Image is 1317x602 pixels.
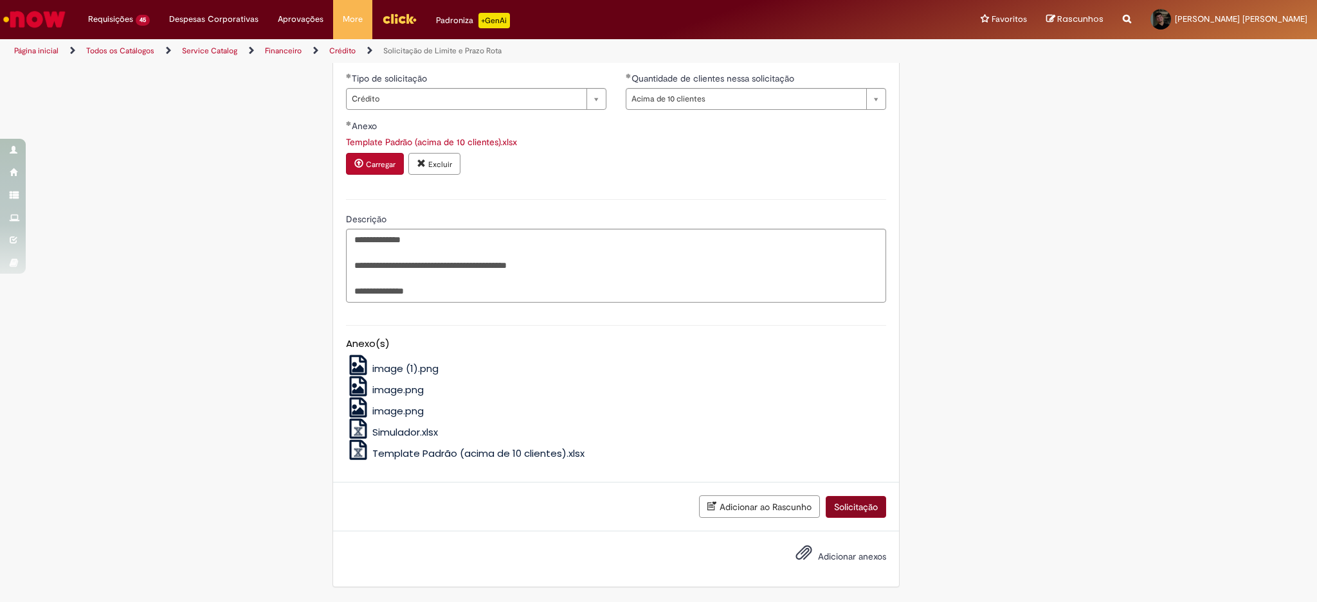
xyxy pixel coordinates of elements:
[346,121,352,126] span: Obrigatório Preenchido
[346,136,517,148] a: Download de Template Padrão (acima de 10 clientes).xlsx
[346,339,886,350] h5: Anexo(s)
[372,447,585,460] span: Template Padrão (acima de 10 clientes).xlsx
[699,495,820,518] button: Adicionar ao Rascunho
[366,159,395,170] small: Carregar
[478,13,510,28] p: +GenAi
[631,73,797,84] span: Quantidade de clientes nessa solicitação
[372,404,424,418] span: image.png
[826,496,886,518] button: Solicitação
[278,13,323,26] span: Aprovações
[818,551,886,562] span: Adicionar anexos
[382,9,417,28] img: click_logo_yellow_360x200.png
[346,73,352,78] span: Obrigatório Preenchido
[10,39,868,63] ul: Trilhas de página
[343,13,363,26] span: More
[1057,13,1104,25] span: Rascunhos
[329,46,356,56] a: Crédito
[408,153,460,175] button: Excluir anexo Template Padrão (acima de 10 clientes).xlsx
[428,159,452,170] small: Excluir
[436,13,510,28] div: Padroniza
[992,13,1027,26] span: Favoritos
[1175,13,1307,24] span: [PERSON_NAME] [PERSON_NAME]
[383,46,502,56] a: Solicitação de Limite e Prazo Rota
[169,13,259,26] span: Despesas Corporativas
[136,15,150,26] span: 45
[372,383,424,396] span: image.png
[346,383,424,396] a: image.png
[352,89,580,109] span: Crédito
[792,541,815,571] button: Adicionar anexos
[352,120,379,132] span: Anexo
[346,229,886,302] textarea: Descrição
[1,6,68,32] img: ServiceNow
[346,447,585,460] a: Template Padrão (acima de 10 clientes).xlsx
[346,362,439,375] a: image (1).png
[346,153,404,175] button: Carregar anexo de Anexo Required
[265,46,302,56] a: Financeiro
[14,46,59,56] a: Página inicial
[352,73,430,84] span: Tipo de solicitação
[346,425,439,439] a: Simulador.xlsx
[372,362,439,375] span: image (1).png
[88,13,133,26] span: Requisições
[626,73,631,78] span: Obrigatório Preenchido
[346,213,389,225] span: Descrição
[346,404,424,418] a: image.png
[372,425,438,439] span: Simulador.xlsx
[631,89,860,109] span: Acima de 10 clientes
[1046,13,1104,26] a: Rascunhos
[86,46,154,56] a: Todos os Catálogos
[182,46,237,56] a: Service Catalog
